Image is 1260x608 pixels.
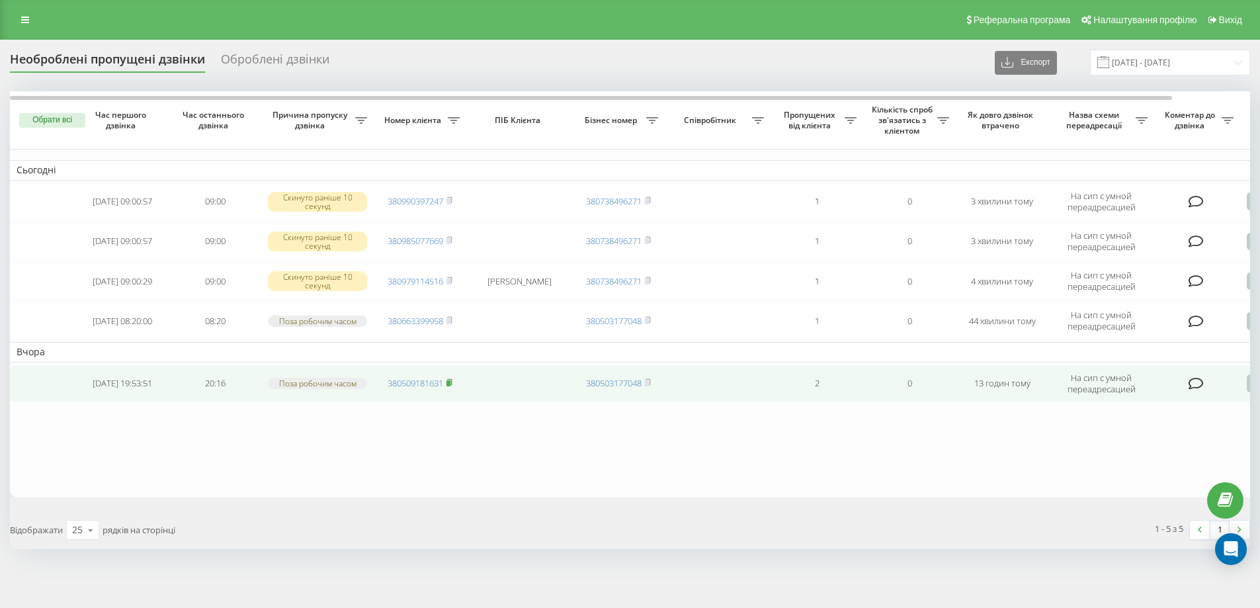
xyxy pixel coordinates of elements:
td: На сип с умной переадресацией [1048,365,1154,402]
a: 380738496271 [586,195,642,207]
td: 4 хвилини тому [956,263,1048,300]
span: Пропущених від клієнта [777,110,845,130]
span: ПІБ Клієнта [478,115,561,126]
div: Оброблені дзвінки [221,52,329,73]
td: 2 [771,365,863,402]
a: 380503177048 [586,315,642,327]
td: 0 [863,365,956,402]
td: 0 [863,183,956,220]
td: На сип с умной переадресацией [1048,183,1154,220]
span: Відображати [10,524,63,536]
span: Час першого дзвінка [87,110,158,130]
div: Скинуто раніше 10 секунд [268,271,367,291]
button: Обрати всі [19,113,85,128]
div: Поза робочим часом [268,378,367,389]
a: 380503177048 [586,377,642,389]
span: Назва схеми переадресації [1055,110,1136,130]
span: Коментар до дзвінка [1161,110,1222,130]
td: [DATE] 08:20:00 [76,302,169,339]
span: Як довго дзвінок втрачено [966,110,1038,130]
td: 08:20 [169,302,261,339]
div: Скинуто раніше 10 секунд [268,192,367,212]
td: [PERSON_NAME] [466,263,572,300]
div: 1 - 5 з 5 [1155,522,1183,535]
td: [DATE] 09:00:29 [76,263,169,300]
a: 380738496271 [586,275,642,287]
td: 44 хвилини тому [956,302,1048,339]
span: Бізнес номер [579,115,646,126]
div: Скинуто раніше 10 секунд [268,232,367,251]
td: 09:00 [169,263,261,300]
span: Причина пропуску дзвінка [268,110,355,130]
a: 380985077669 [388,235,443,247]
span: Час останнього дзвінка [179,110,251,130]
span: Співробітник [671,115,752,126]
button: Експорт [995,51,1057,75]
td: 1 [771,263,863,300]
td: 20:16 [169,365,261,402]
td: На сип с умной переадресацией [1048,263,1154,300]
td: 0 [863,223,956,260]
td: На сип с умной переадресацией [1048,223,1154,260]
td: 1 [771,302,863,339]
td: 13 годин тому [956,365,1048,402]
span: Налаштування профілю [1093,15,1197,25]
td: [DATE] 19:53:51 [76,365,169,402]
span: Реферальна програма [974,15,1071,25]
td: 09:00 [169,183,261,220]
td: 3 хвилини тому [956,183,1048,220]
td: 0 [863,263,956,300]
a: 380663399958 [388,315,443,327]
td: [DATE] 09:00:57 [76,183,169,220]
div: 25 [72,523,83,537]
td: 3 хвилини тому [956,223,1048,260]
td: На сип с умной переадресацией [1048,302,1154,339]
a: 380509181631 [388,377,443,389]
td: 0 [863,302,956,339]
span: Номер клієнта [380,115,448,126]
span: Вихід [1219,15,1242,25]
a: 380979114516 [388,275,443,287]
span: Кількість спроб зв'язатись з клієнтом [870,105,937,136]
div: Open Intercom Messenger [1215,533,1247,565]
div: Необроблені пропущені дзвінки [10,52,205,73]
div: Поза робочим часом [268,316,367,327]
td: [DATE] 09:00:57 [76,223,169,260]
a: 1 [1210,521,1230,539]
td: 1 [771,223,863,260]
td: 09:00 [169,223,261,260]
span: рядків на сторінці [103,524,175,536]
a: 380990397247 [388,195,443,207]
a: 380738496271 [586,235,642,247]
td: 1 [771,183,863,220]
